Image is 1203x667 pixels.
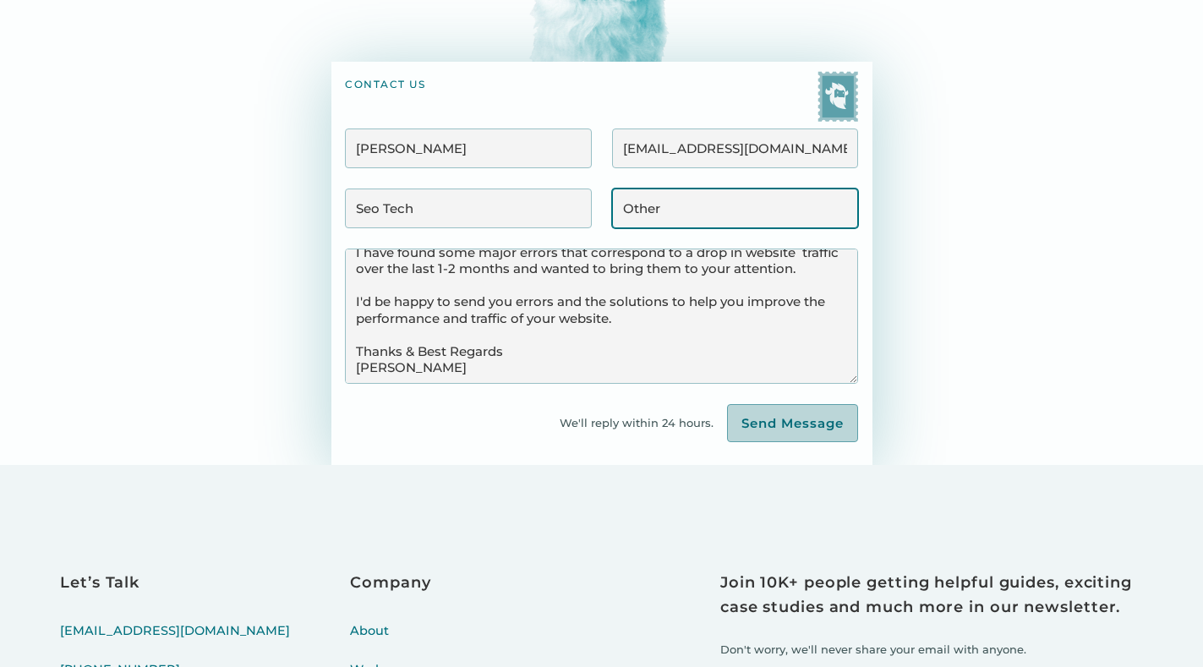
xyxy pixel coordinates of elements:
[60,622,290,661] a: [EMAIL_ADDRESS][DOMAIN_NAME]
[817,71,858,122] img: Yeti postage stamp
[612,189,858,228] input: Job Title
[60,571,290,596] h3: Let’s Talk
[345,189,591,228] input: Company
[345,128,591,168] input: Your Name
[350,571,430,596] h3: Company
[350,622,430,661] a: About
[720,571,1143,621] h3: Join 10K+ people getting helpful guides, exciting case studies and much more in our newsletter.
[612,128,858,168] input: Email Address
[345,128,857,443] form: Contact Form
[727,404,858,443] input: Send Message
[720,641,1143,659] p: Don't worry, we'll never share your email with anyone.
[345,78,425,122] h1: contact us
[560,414,727,432] div: We'll reply within 24 hours.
